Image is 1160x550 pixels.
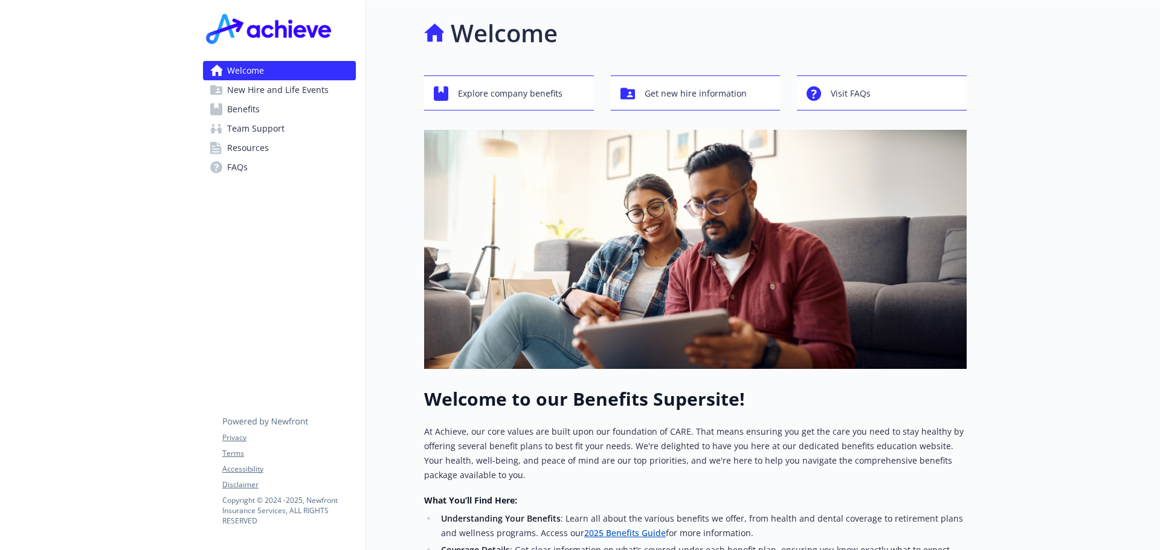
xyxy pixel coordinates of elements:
[227,80,329,100] span: New Hire and Life Events
[441,513,561,524] strong: Understanding Your Benefits
[203,80,356,100] a: New Hire and Life Events
[222,432,355,443] a: Privacy
[203,138,356,158] a: Resources
[203,100,356,119] a: Benefits
[227,158,248,177] span: FAQs
[424,494,517,506] strong: What You’ll Find Here:
[424,388,967,410] h1: Welcome to our Benefits Supersite!
[222,448,355,459] a: Terms
[222,495,355,526] p: Copyright © 2024 - 2025 , Newfront Insurance Services, ALL RIGHTS RESERVED
[227,119,285,138] span: Team Support
[222,464,355,475] a: Accessibility
[451,15,558,51] h1: Welcome
[222,479,355,490] a: Disclaimer
[584,527,666,539] a: 2025 Benefits Guide
[611,75,781,110] button: Get new hire information
[458,82,562,105] span: Explore company benefits
[227,100,260,119] span: Benefits
[203,158,356,177] a: FAQs
[203,119,356,138] a: Team Support
[831,82,871,105] span: Visit FAQs
[645,82,747,105] span: Get new hire information
[424,424,967,482] p: At Achieve, our core values are built upon our foundation of CARE. That means ensuring you get th...
[203,61,356,80] a: Welcome
[424,75,594,110] button: Explore company benefits
[424,130,967,369] img: overview page banner
[227,138,269,158] span: Resources
[797,75,967,110] button: Visit FAQs
[437,511,967,540] li: : Learn all about the various benefits we offer, from health and dental coverage to retirement pl...
[227,61,264,80] span: Welcome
